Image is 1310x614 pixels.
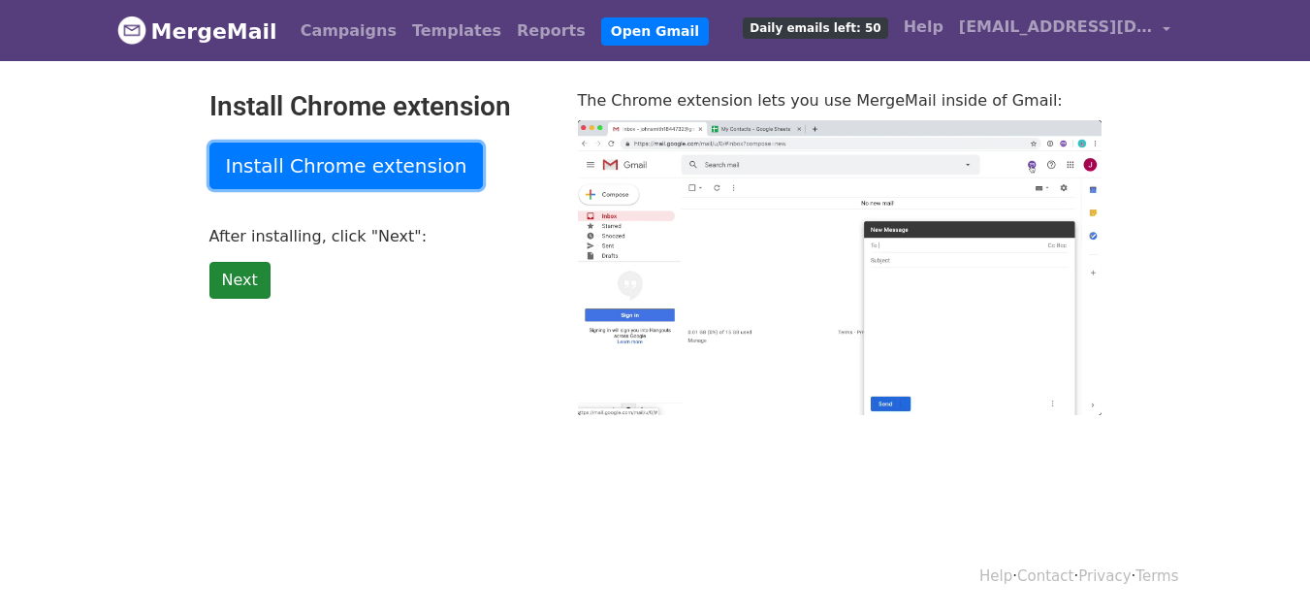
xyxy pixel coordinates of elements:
[1135,567,1178,585] a: Terms
[404,12,509,50] a: Templates
[735,8,895,47] a: Daily emails left: 50
[209,90,549,123] h2: Install Chrome extension
[979,567,1012,585] a: Help
[293,12,404,50] a: Campaigns
[209,262,271,299] a: Next
[209,226,549,246] p: After installing, click "Next":
[959,16,1153,39] span: [EMAIL_ADDRESS][DOMAIN_NAME]
[117,16,146,45] img: MergeMail logo
[1017,567,1073,585] a: Contact
[743,17,887,39] span: Daily emails left: 50
[601,17,709,46] a: Open Gmail
[951,8,1178,53] a: [EMAIL_ADDRESS][DOMAIN_NAME]
[209,143,484,189] a: Install Chrome extension
[896,8,951,47] a: Help
[117,11,277,51] a: MergeMail
[1078,567,1131,585] a: Privacy
[578,90,1102,111] p: The Chrome extension lets you use MergeMail inside of Gmail:
[509,12,593,50] a: Reports
[1213,521,1310,614] iframe: Chat Widget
